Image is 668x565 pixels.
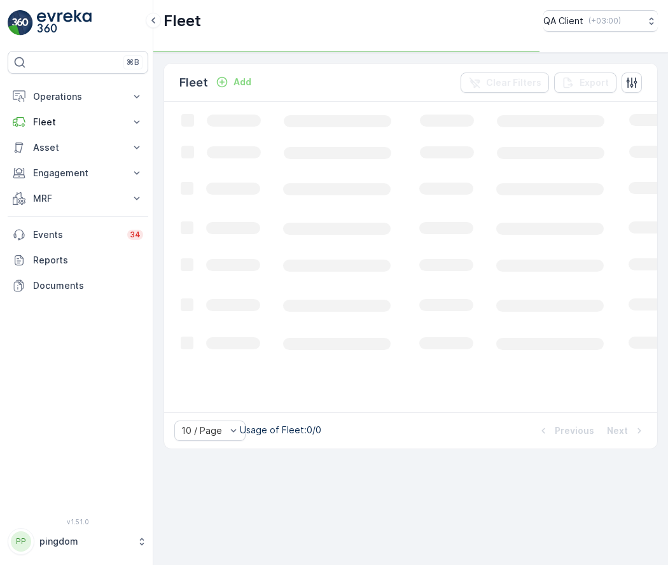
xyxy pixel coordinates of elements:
[33,141,123,154] p: Asset
[461,73,549,93] button: Clear Filters
[606,423,647,438] button: Next
[130,230,141,240] p: 34
[37,10,92,36] img: logo_light-DOdMpM7g.png
[33,116,123,129] p: Fleet
[8,528,148,555] button: PPpingdom
[555,424,594,437] p: Previous
[8,186,148,211] button: MRF
[240,424,321,436] p: Usage of Fleet : 0/0
[233,76,251,88] p: Add
[127,57,139,67] p: ⌘B
[33,90,123,103] p: Operations
[543,10,658,32] button: QA Client(+03:00)
[486,76,541,89] p: Clear Filters
[588,16,621,26] p: ( +03:00 )
[8,160,148,186] button: Engagement
[8,84,148,109] button: Operations
[11,531,31,552] div: PP
[211,74,256,90] button: Add
[8,273,148,298] a: Documents
[33,228,120,241] p: Events
[8,109,148,135] button: Fleet
[8,248,148,273] a: Reports
[39,535,130,548] p: pingdom
[580,76,609,89] p: Export
[33,192,123,205] p: MRF
[8,135,148,160] button: Asset
[33,279,143,292] p: Documents
[179,74,208,92] p: Fleet
[8,10,33,36] img: logo
[33,254,143,267] p: Reports
[543,15,583,27] p: QA Client
[607,424,628,437] p: Next
[536,423,595,438] button: Previous
[164,11,201,31] p: Fleet
[33,167,123,179] p: Engagement
[8,518,148,526] span: v 1.51.0
[554,73,616,93] button: Export
[8,222,148,248] a: Events34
